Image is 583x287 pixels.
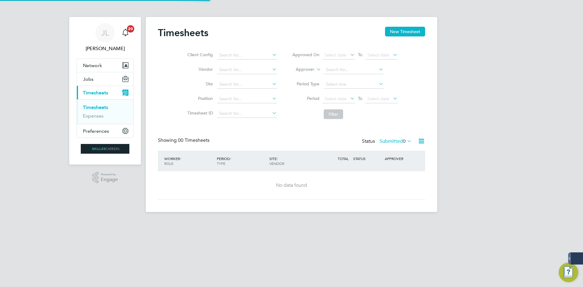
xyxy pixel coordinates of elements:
[215,153,268,169] div: PERIOD
[83,63,102,68] span: Network
[217,66,277,74] input: Search for...
[277,156,278,161] span: /
[119,23,131,43] a: 20
[292,52,319,57] label: Approved On
[292,81,319,87] label: Period Type
[101,172,118,177] span: Powered by
[158,27,208,39] h2: Timesheets
[352,153,383,164] div: STATUS
[77,124,133,138] button: Preferences
[325,52,346,58] span: Select date
[92,172,118,183] a: Powered byEngage
[83,113,104,119] a: Expenses
[77,59,133,72] button: Network
[217,109,277,118] input: Search for...
[186,110,213,116] label: Timesheet ID
[69,17,141,165] nav: Main navigation
[367,96,389,101] span: Select date
[324,109,343,119] button: Filter
[268,153,320,169] div: SITE
[356,94,364,102] span: To
[83,128,109,134] span: Preferences
[383,153,415,164] div: APPROVER
[362,137,413,146] div: Status
[164,161,173,166] span: ROLE
[83,104,108,110] a: Timesheets
[178,137,210,143] span: 00 Timesheets
[186,52,213,57] label: Client Config
[230,156,231,161] span: /
[356,51,364,59] span: To
[269,161,284,166] span: VENDOR
[324,80,384,89] input: Select one
[380,138,412,144] label: Submitted
[77,45,134,52] span: Joe Laws
[325,96,346,101] span: Select date
[81,144,129,154] img: skilledcareers-logo-retina.png
[127,25,134,32] span: 20
[559,263,578,282] button: Engage Resource Center
[101,177,118,182] span: Engage
[77,99,133,124] div: Timesheets
[77,86,133,99] button: Timesheets
[338,156,349,161] span: TOTAL
[186,96,213,101] label: Position
[217,161,225,166] span: TYPE
[163,153,215,169] div: WORKER
[287,67,314,73] label: Approver
[180,156,181,161] span: /
[77,23,134,52] a: JL[PERSON_NAME]
[324,66,384,74] input: Search for...
[164,182,419,189] div: No data found
[158,137,211,144] div: Showing
[385,27,425,36] button: New Timesheet
[217,95,277,103] input: Search for...
[186,67,213,72] label: Vendor
[83,76,94,82] span: Jobs
[292,96,319,101] label: Period
[77,72,133,86] button: Jobs
[217,80,277,89] input: Search for...
[77,144,134,154] a: Go to home page
[83,90,108,96] span: Timesheets
[403,138,406,144] span: 0
[367,52,389,58] span: Select date
[101,29,109,37] span: JL
[186,81,213,87] label: Site
[217,51,277,60] input: Search for...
